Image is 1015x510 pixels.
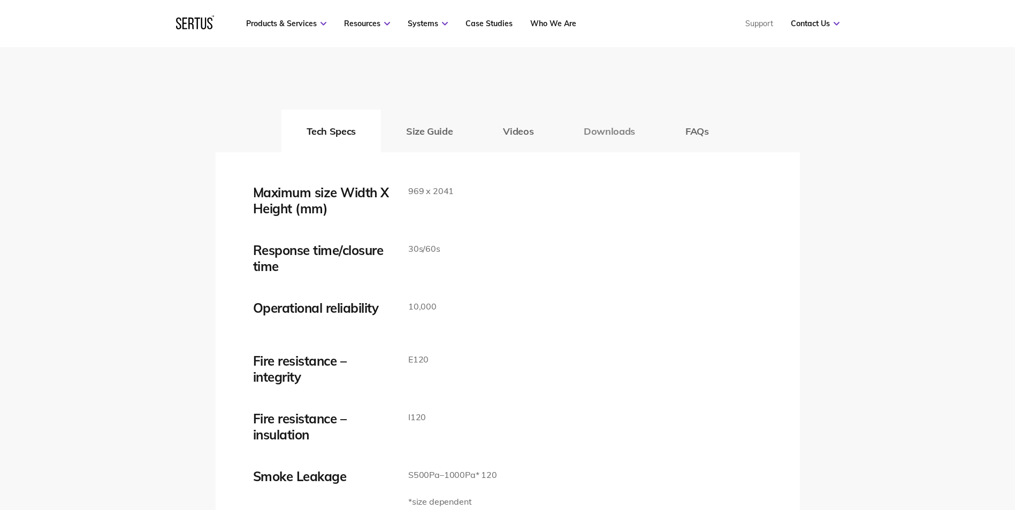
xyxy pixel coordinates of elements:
p: 10,000 [408,300,437,314]
a: Support [745,19,773,28]
div: Fire resistance – insulation [253,411,392,443]
p: E120 [408,353,429,367]
a: Who We Are [530,19,576,28]
a: Resources [344,19,390,28]
div: Response time/closure time [253,242,392,274]
a: Case Studies [465,19,513,28]
div: Smoke Leakage [253,468,392,484]
a: Products & Services [246,19,326,28]
a: Systems [408,19,448,28]
button: FAQs [660,110,734,152]
p: *size dependent [408,495,497,509]
div: Fire resistance – integrity [253,353,392,385]
div: Operational reliability [253,300,392,316]
div: Maximum size Width X Height (mm) [253,184,392,217]
button: Downloads [559,110,660,152]
p: 30s/60s [408,242,440,256]
a: Contact Us [791,19,840,28]
iframe: Chat Widget [822,386,1015,510]
p: S500Pa–1000Pa* 120 [408,468,497,482]
button: Videos [478,110,559,152]
p: I120 [408,411,426,424]
p: 969 x 2041 [408,184,454,198]
button: Size Guide [381,110,478,152]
